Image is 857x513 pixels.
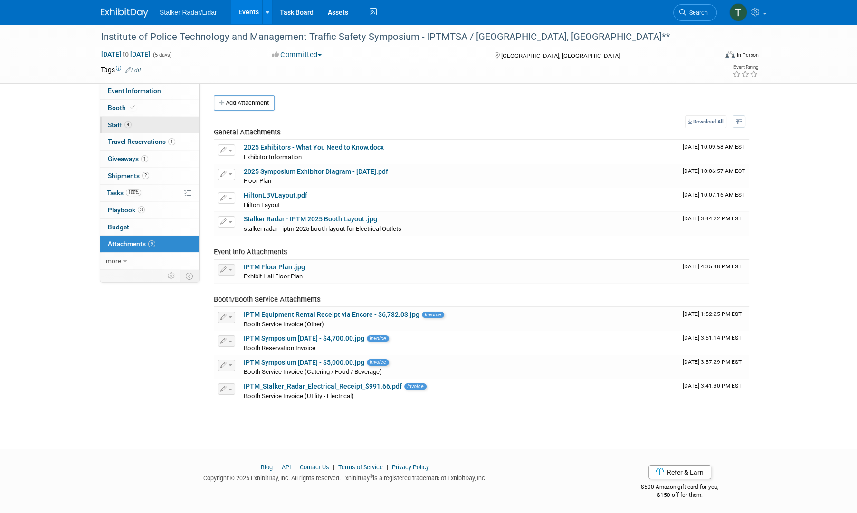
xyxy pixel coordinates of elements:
a: Booth [100,100,199,116]
td: Personalize Event Tab Strip [163,270,180,282]
span: Search [686,9,708,16]
span: Booth Reservation Invoice [244,344,315,351]
div: $500 Amazon gift card for you, [603,477,757,499]
td: Upload Timestamp [679,379,749,403]
div: $150 off for them. [603,491,757,499]
a: IPTM Equipment Rental Receipt via Encore - $6,732.03.jpg [244,311,419,318]
td: Upload Timestamp [679,164,749,188]
a: Terms of Service [338,464,383,471]
a: 2025 Symposium Exhibitor Diagram - [DATE].pdf [244,168,388,175]
span: Playbook [108,206,145,214]
sup: ® [370,474,373,479]
span: 1 [141,155,148,162]
span: General Attachments [214,128,281,136]
span: Booth [108,104,137,112]
span: Hilton Layout [244,201,280,209]
a: Stalker Radar - IPTM 2025 Booth Layout .jpg [244,215,377,223]
a: Download All [685,115,726,128]
a: Edit [125,67,141,74]
span: (5 days) [152,52,172,58]
span: Upload Timestamp [683,311,742,317]
a: IPTM_Stalker_Radar_Electrical_Receipt_$991.66.pdf [244,382,402,390]
span: Travel Reservations [108,138,175,145]
span: Attachments [108,240,155,247]
span: Invoice [404,383,427,389]
a: Travel Reservations1 [100,133,199,150]
img: Format-Inperson.png [725,51,735,58]
td: Upload Timestamp [679,260,749,284]
div: In-Person [736,51,759,58]
td: Upload Timestamp [679,188,749,212]
span: Budget [108,223,129,231]
span: Booth Service Invoice (Other) [244,321,324,328]
span: Exhibitor Information [244,153,302,161]
span: 9 [148,240,155,247]
span: | [274,464,280,471]
a: Event Information [100,83,199,99]
a: Staff4 [100,117,199,133]
span: 1 [168,138,175,145]
a: Shipments2 [100,168,199,184]
span: Event Information [108,87,161,95]
button: Committed [269,50,325,60]
span: Giveaways [108,155,148,162]
span: [DATE] [DATE] [101,50,151,58]
span: Tasks [107,189,141,197]
span: [GEOGRAPHIC_DATA], [GEOGRAPHIC_DATA] [501,52,619,59]
td: Toggle Event Tabs [180,270,200,282]
span: Invoice [422,312,444,318]
div: Institute of Police Technology and Management Traffic Safety Symposium - IPTMTSA / [GEOGRAPHIC_DA... [98,28,703,46]
a: more [100,253,199,269]
span: Event Info Attachments [214,247,287,256]
a: Attachments9 [100,236,199,252]
span: Upload Timestamp [683,143,745,150]
span: Booth/Booth Service Attachments [214,295,321,304]
span: more [106,257,121,265]
img: ExhibitDay [101,8,148,18]
a: HiltonLBVLayout.pdf [244,191,307,199]
a: API [282,464,291,471]
a: IPTM Floor Plan .jpg [244,263,305,271]
span: Shipments [108,172,149,180]
span: Floor Plan [244,177,271,184]
div: Event Rating [733,65,758,70]
a: Search [673,4,717,21]
span: 4 [124,121,132,128]
a: IPTM Symposium [DATE] - $5,000.00.jpg [244,359,364,366]
a: Privacy Policy [392,464,429,471]
span: Staff [108,121,132,129]
a: Giveaways1 [100,151,199,167]
a: Refer & Earn [648,465,711,479]
td: Upload Timestamp [679,331,749,355]
span: Upload Timestamp [683,168,745,174]
span: Upload Timestamp [683,191,745,198]
span: stalker radar - iptm 2025 booth layout for Electrical Outlets [244,225,401,232]
div: Copyright © 2025 ExhibitDay, Inc. All rights reserved. ExhibitDay is a registered trademark of Ex... [101,472,589,483]
span: Invoice [367,335,389,342]
a: Tasks100% [100,185,199,201]
span: | [384,464,390,471]
img: Tommy Yates [729,3,747,21]
td: Upload Timestamp [679,140,749,164]
a: IPTM Symposium [DATE] - $4,700.00.jpg [244,334,364,342]
button: Add Attachment [214,95,275,111]
span: 100% [126,189,141,196]
td: Upload Timestamp [679,307,749,331]
span: Upload Timestamp [683,263,742,270]
a: Contact Us [300,464,329,471]
span: Upload Timestamp [683,215,742,222]
a: Playbook3 [100,202,199,218]
span: Upload Timestamp [683,334,742,341]
td: Upload Timestamp [679,212,749,236]
div: Event Format [661,49,759,64]
span: Invoice [367,359,389,365]
span: Upload Timestamp [683,382,742,389]
span: to [121,50,130,58]
span: Stalker Radar/Lidar [160,9,217,16]
span: 2 [142,172,149,179]
span: Booth Service Invoice (Catering / Food / Beverage) [244,368,382,375]
span: Exhibit Hall Floor Plan [244,273,303,280]
span: Booth Service Invoice (Utility - Electrical) [244,392,354,399]
td: Upload Timestamp [679,355,749,379]
span: | [331,464,337,471]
